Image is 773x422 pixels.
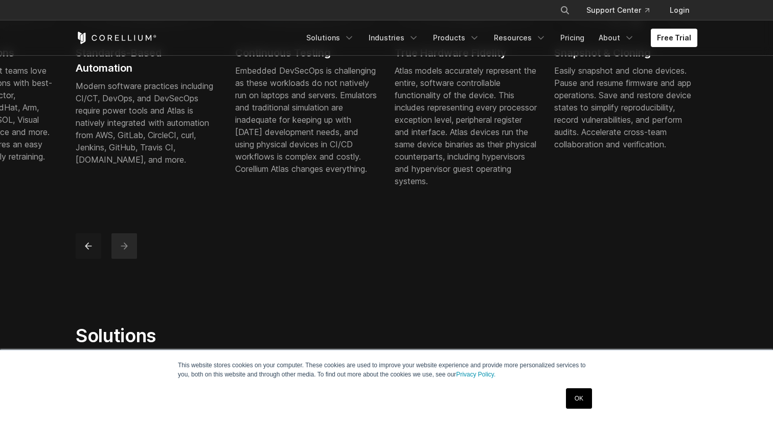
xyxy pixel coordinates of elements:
a: Products [427,29,486,47]
a: Free Trial [651,29,697,47]
p: Atlas models accurately represent the entire, software controllable functionality of the device. ... [395,64,538,187]
h2: Standards-Based Automation [76,45,219,76]
h2: Solutions [76,324,483,347]
a: Corellium Home [76,32,157,44]
a: Resources [488,29,552,47]
div: Easily snapshot and clone devices. Pause and resume firmware and app operations. Save and restore... [554,64,697,150]
div: Modern software practices including CI/CT, DevOps, and DevSecOps require power tools and Atlas is... [76,80,219,166]
div: Embedded DevSecOps is challenging as these workloads do not natively run on laptops and servers. ... [235,64,378,175]
button: next [111,233,137,259]
div: Navigation Menu [300,29,697,47]
a: OK [566,388,592,409]
div: Navigation Menu [548,1,697,19]
a: Support Center [578,1,657,19]
a: Industries [362,29,425,47]
a: Pricing [554,29,590,47]
button: previous [76,233,101,259]
button: Search [556,1,574,19]
a: Privacy Policy. [456,371,495,378]
a: About [593,29,641,47]
a: Login [662,1,697,19]
p: This website stores cookies on your computer. These cookies are used to improve your website expe... [178,361,595,379]
a: Solutions [300,29,360,47]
